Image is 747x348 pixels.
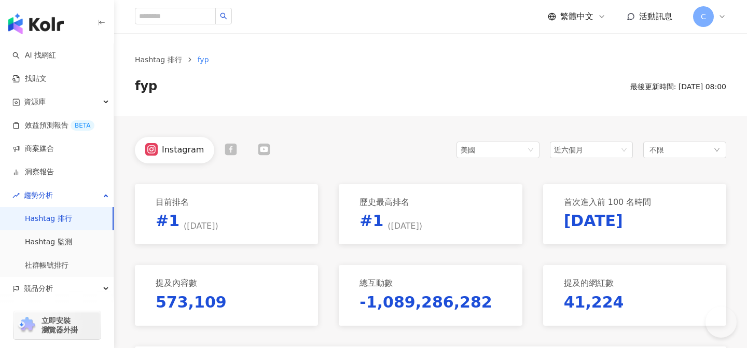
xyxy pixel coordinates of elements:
[649,144,664,156] span: 不限
[359,277,393,289] p: 總互動數
[12,50,56,61] a: searchAI 找網紅
[12,167,54,177] a: 洞察報告
[714,147,720,153] span: down
[706,307,737,338] iframe: Help Scout Beacon - Open
[554,146,583,154] span: 近六個月
[388,220,422,232] span: ( [DATE] )
[12,144,54,154] a: 商案媒合
[564,277,614,289] p: 提及的網紅數
[24,184,53,207] span: 趨勢分析
[220,12,227,20] span: search
[135,78,157,95] span: fyp
[701,11,706,22] span: C
[24,277,53,300] span: 競品分析
[156,197,189,208] p: 目前排名
[25,237,72,247] a: Hashtag 監測
[41,316,78,335] span: 立即安裝 瀏覽器外掛
[564,197,652,208] p: 首次進入前 100 名時間
[8,13,64,34] img: logo
[156,291,227,313] p: 573,109
[359,210,422,232] p: #1
[25,214,72,224] a: Hashtag 排行
[156,277,197,289] p: 提及內容數
[12,192,20,199] span: rise
[184,220,218,232] span: ( [DATE] )
[630,82,726,91] span: 最後更新時間: [DATE] 08:00
[639,11,672,21] span: 活動訊息
[133,54,184,65] a: Hashtag 排行
[13,311,101,339] a: chrome extension立即安裝 瀏覽器外掛
[12,120,94,131] a: 效益預測報告BETA
[25,260,68,271] a: 社群帳號排行
[359,291,492,313] p: -1,089,286,282
[359,197,409,208] p: 歷史最高排名
[24,90,46,114] span: 資源庫
[560,11,593,22] span: 繁體中文
[198,55,209,64] span: fyp
[564,291,624,313] p: 41,224
[162,144,204,156] div: Instagram
[461,142,494,158] div: 美國
[564,210,623,232] p: [DATE]
[156,210,218,232] p: #1
[12,74,47,84] a: 找貼文
[17,317,37,333] img: chrome extension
